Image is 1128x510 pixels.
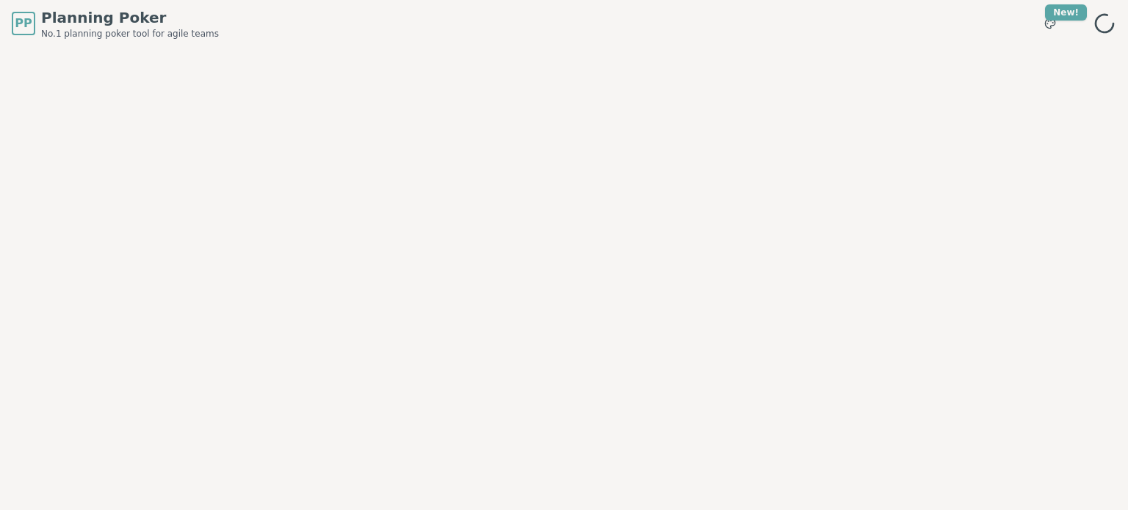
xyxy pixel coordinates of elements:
span: Planning Poker [41,7,219,28]
a: PPPlanning PokerNo.1 planning poker tool for agile teams [12,7,219,40]
span: PP [15,15,32,32]
button: New! [1037,10,1063,37]
div: New! [1045,4,1087,21]
span: No.1 planning poker tool for agile teams [41,28,219,40]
